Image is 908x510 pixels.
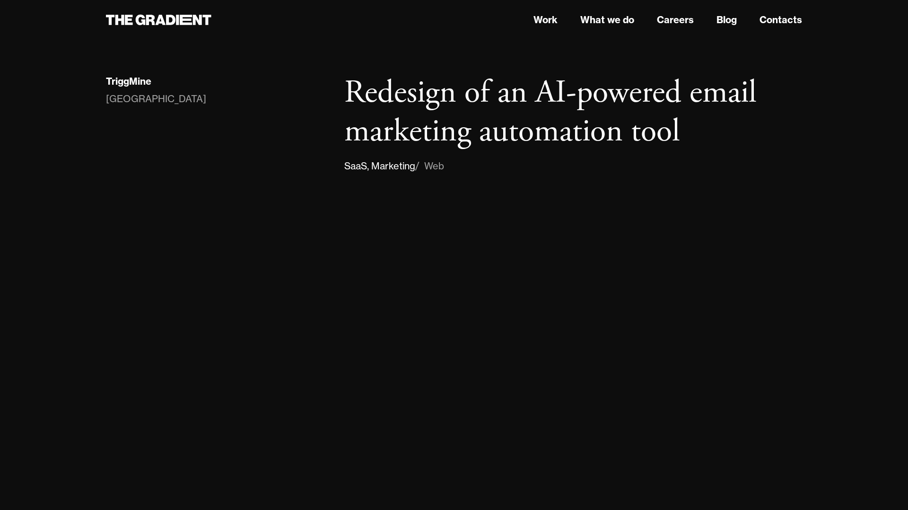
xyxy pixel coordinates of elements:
[580,13,634,27] a: What we do
[344,74,802,151] h1: Redesign of an AI-powered email marketing automation tool
[716,13,737,27] a: Blog
[106,75,151,88] div: TriggMine
[533,13,558,27] a: Work
[415,158,444,174] div: / Web
[344,158,415,174] div: SaaS, Marketing
[106,91,206,106] div: [GEOGRAPHIC_DATA]
[657,13,694,27] a: Careers
[760,13,802,27] a: Contacts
